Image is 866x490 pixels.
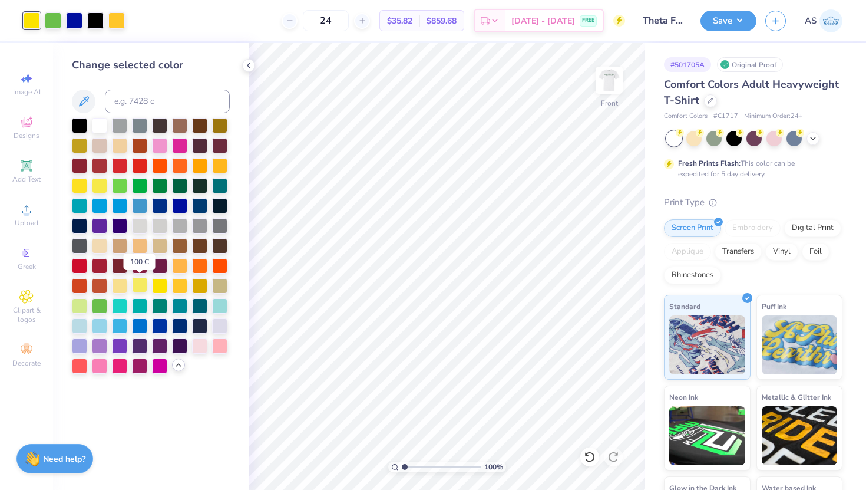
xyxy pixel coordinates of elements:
div: Applique [664,243,711,261]
div: Digital Print [784,219,841,237]
div: Embroidery [725,219,781,237]
div: # 501705A [664,57,711,72]
span: Metallic & Glitter Ink [762,391,831,403]
div: This color can be expedited for 5 day delivery. [678,158,823,179]
span: AS [805,14,817,28]
input: Untitled Design [634,9,692,32]
span: Designs [14,131,39,140]
div: Original Proof [717,57,783,72]
div: Screen Print [664,219,721,237]
button: Save [700,11,756,31]
img: Standard [669,315,745,374]
div: Front [601,98,618,108]
div: Print Type [664,196,842,209]
span: FREE [582,17,594,25]
span: Greek [18,262,36,271]
img: Puff Ink [762,315,838,374]
div: Rhinestones [664,267,721,284]
span: Add Text [12,175,41,184]
strong: Need help? [43,453,85,465]
input: e.g. 7428 c [105,90,230,113]
strong: Fresh Prints Flash: [678,159,741,168]
div: Vinyl [765,243,798,261]
span: Neon Ink [669,391,698,403]
img: Neon Ink [669,406,745,465]
span: Standard [669,300,700,313]
span: Comfort Colors [664,111,708,121]
span: Puff Ink [762,300,786,313]
div: Change selected color [72,57,230,73]
span: [DATE] - [DATE] [511,15,575,27]
span: $859.68 [427,15,457,27]
div: Foil [802,243,829,261]
span: # C1717 [713,111,738,121]
span: 100 % [484,462,503,472]
input: – – [303,10,349,31]
img: Metallic & Glitter Ink [762,406,838,465]
img: Ayla Schmanke [819,9,842,32]
span: Decorate [12,359,41,368]
span: Comfort Colors Adult Heavyweight T-Shirt [664,77,839,107]
span: $35.82 [387,15,412,27]
div: Transfers [715,243,762,261]
img: Front [597,68,621,92]
span: Clipart & logos [6,305,47,324]
span: Image AI [13,87,41,97]
span: Upload [15,218,38,228]
span: Minimum Order: 24 + [744,111,803,121]
a: AS [805,9,842,32]
div: 100 C [124,254,156,270]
